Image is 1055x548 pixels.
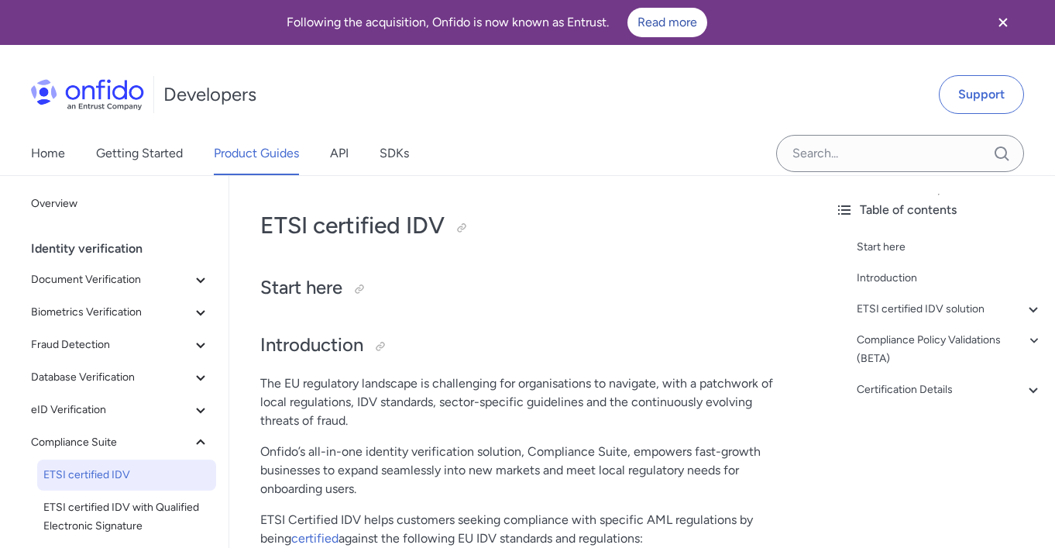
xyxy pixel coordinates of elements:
[43,466,210,484] span: ETSI certified IDV
[857,269,1043,288] a: Introduction
[31,79,144,110] img: Onfido Logo
[260,275,792,302] h2: Start here
[380,132,409,175] a: SDKs
[37,492,216,542] a: ETSI certified IDV with Qualified Electronic Signature
[25,297,216,328] button: Biometrics Verification
[96,132,183,175] a: Getting Started
[857,238,1043,257] a: Start here
[835,201,1043,219] div: Table of contents
[857,381,1043,399] a: Certification Details
[291,531,338,546] a: certified
[31,132,65,175] a: Home
[857,331,1043,368] a: Compliance Policy Validations (BETA)
[25,188,216,219] a: Overview
[25,329,216,360] button: Fraud Detection
[214,132,299,175] a: Product Guides
[31,195,210,213] span: Overview
[25,264,216,295] button: Document Verification
[163,82,256,107] h1: Developers
[25,395,216,426] button: eID Verification
[31,401,191,419] span: eID Verification
[31,303,191,322] span: Biometrics Verification
[19,8,974,37] div: Following the acquisition, Onfido is now known as Entrust.
[25,362,216,393] button: Database Verification
[43,498,210,536] span: ETSI certified IDV with Qualified Electronic Signature
[260,374,792,430] p: The EU regulatory landscape is challenging for organisations to navigate, with a patchwork of loc...
[260,333,792,359] h2: Introduction
[330,132,349,175] a: API
[37,460,216,491] a: ETSI certified IDV
[974,3,1032,42] button: Close banner
[31,233,222,264] div: Identity verification
[994,13,1012,32] svg: Close banner
[31,433,191,452] span: Compliance Suite
[25,427,216,458] button: Compliance Suite
[31,271,191,289] span: Document Verification
[260,210,792,241] h1: ETSI certified IDV
[627,8,707,37] a: Read more
[939,75,1024,114] a: Support
[31,336,191,354] span: Fraud Detection
[857,300,1043,319] a: ETSI certified IDV solution
[260,443,792,498] p: Onfido’s all-in-one identity verification solution, Compliance Suite, empowers fast-growth busine...
[31,368,191,387] span: Database Verification
[776,135,1024,172] input: Onfido search input field
[260,511,792,548] p: ETSI Certified IDV helps customers seeking compliance with specific AML regulations by being agai...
